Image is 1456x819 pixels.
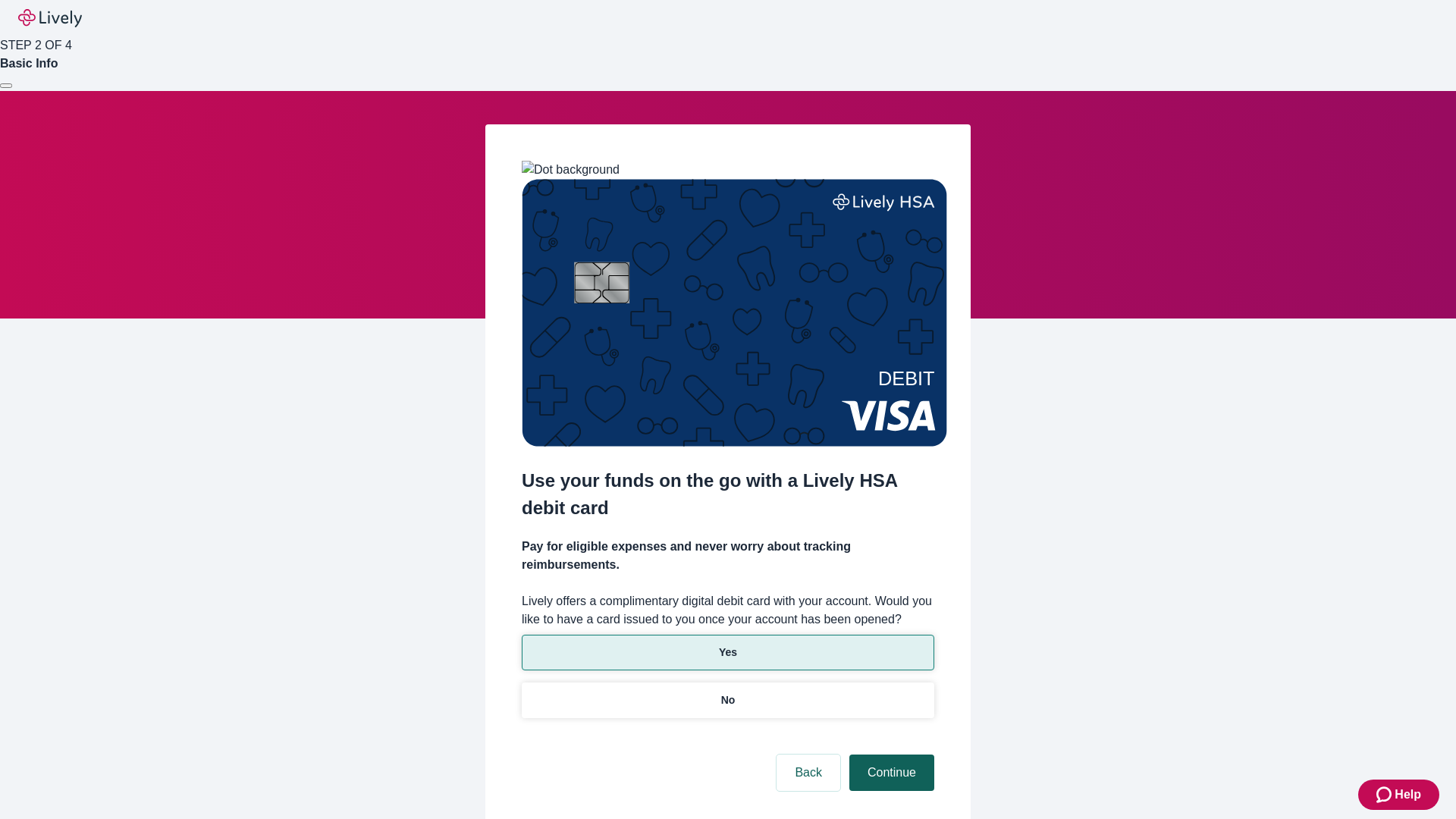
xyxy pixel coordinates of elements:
[522,682,934,718] button: No
[721,692,736,708] p: No
[18,9,82,27] img: Lively
[522,538,934,574] h4: Pay for eligible expenses and never worry about tracking reimbursements.
[1395,786,1421,804] span: Help
[849,755,934,791] button: Continue
[522,161,620,179] img: Dot background
[777,755,840,791] button: Back
[1358,780,1439,810] button: Zendesk support iconHelp
[522,635,934,670] button: Yes
[522,467,934,522] h2: Use your funds on the go with a Lively HSA debit card
[1376,786,1395,804] svg: Zendesk support icon
[522,592,934,629] label: Lively offers a complimentary digital debit card with your account. Would you like to have a card...
[719,645,737,661] p: Yes
[522,179,947,447] img: Debit card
